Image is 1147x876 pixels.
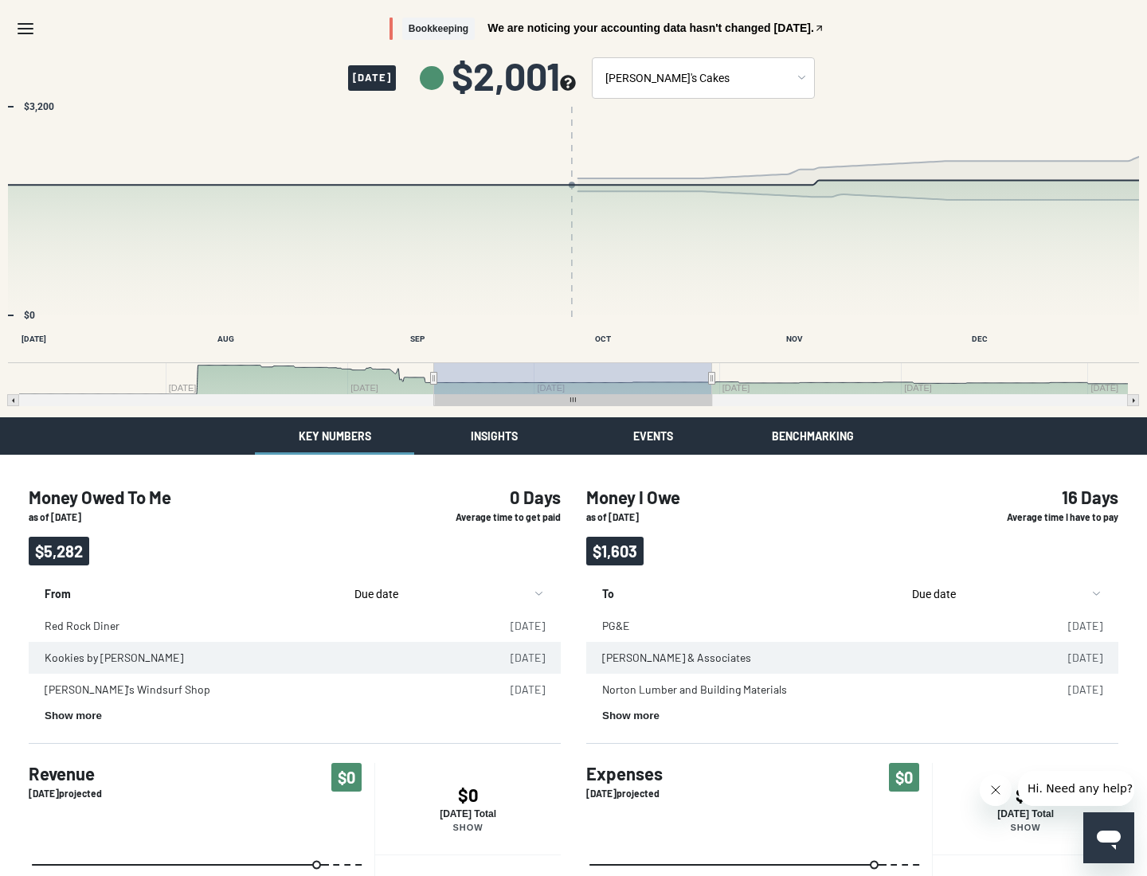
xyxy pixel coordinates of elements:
span: $1,603 [586,537,644,565]
path: Friday, Sep 26, 2025, 0. Past/Projected Data. [871,861,878,868]
button: Show more [45,710,102,722]
p: [DATE] Total [375,808,561,819]
p: Average time I have to pay [945,510,1118,524]
span: $0 [331,763,362,792]
p: To [602,578,890,602]
td: Red Rock Diner [29,610,472,642]
h4: 16 Days [945,487,1118,507]
td: [DATE] [1029,610,1118,642]
td: [PERSON_NAME]'s Windsurf Shop [29,674,472,706]
g: Past/Projected Data, series 1 of 3 with 30 data points. [29,861,365,868]
iframe: Message from company [1018,771,1134,806]
text: NOV [786,334,803,343]
svg: Menu [16,19,35,38]
p: as of [DATE] [586,510,919,524]
span: [DATE] [348,65,396,91]
button: sort by [348,578,545,610]
button: $0[DATE] TotalShow [374,763,561,854]
span: $2,001 [452,57,576,95]
span: Bookkeeping [402,18,475,41]
text: DEC [972,334,988,343]
button: BookkeepingWe are noticing your accounting data hasn't changed [DATE]. [390,18,824,41]
h4: Expenses [586,763,663,784]
button: see more about your cashflow projection [560,75,576,93]
td: Norton Lumber and Building Materials [586,674,1029,706]
button: Insights [414,417,573,455]
h4: Money Owed To Me [29,487,362,507]
td: PG&E [586,610,1029,642]
path: Friday, Sep 26, 2025, 0. Past/Projected Data. [313,861,320,868]
td: Kookies by [PERSON_NAME] [29,642,472,674]
td: [DATE] [1029,642,1118,674]
span: We are noticing your accounting data hasn't changed [DATE]. [487,22,814,33]
p: [DATE] projected [29,787,102,800]
button: Benchmarking [733,417,892,455]
g: Past/Projected Data, series 1 of 4 with 185 data points. Y axis, values. X axis, Time. [7,179,1135,186]
td: [DATE] [472,642,561,674]
text: $3,200 [24,101,54,112]
p: [DATE] Total [933,808,1118,819]
g: Past/Projected Data, series 1 of 3 with 30 data points. [587,861,922,868]
td: [PERSON_NAME] & Associates [586,642,1029,674]
text: OCT [595,334,611,343]
h4: 0 Days [387,487,561,507]
h4: $0 [933,784,1118,805]
h4: Revenue [29,763,102,784]
button: Show more [602,710,660,722]
p: Show [933,823,1118,832]
button: Key Numbers [255,417,414,455]
p: Show [375,823,561,832]
td: [DATE] [472,610,561,642]
td: [DATE] [1029,674,1118,706]
text: [DATE] [22,334,46,343]
text: AUG [217,334,234,343]
span: $5,282 [29,537,89,565]
p: [DATE] projected [586,787,663,800]
button: Events [573,417,733,455]
text: SEP [410,334,425,343]
p: Average time to get paid [387,510,561,524]
p: as of [DATE] [29,510,362,524]
iframe: Close message [980,774,1012,806]
td: [DATE] [472,674,561,706]
span: $0 [889,763,919,792]
text: $0 [24,310,35,321]
iframe: Button to launch messaging window [1083,812,1134,863]
h4: $0 [375,784,561,805]
button: sort by [906,578,1102,610]
h4: Money I Owe [586,487,919,507]
button: $0[DATE] TotalShow [932,763,1118,854]
p: From [45,578,332,602]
